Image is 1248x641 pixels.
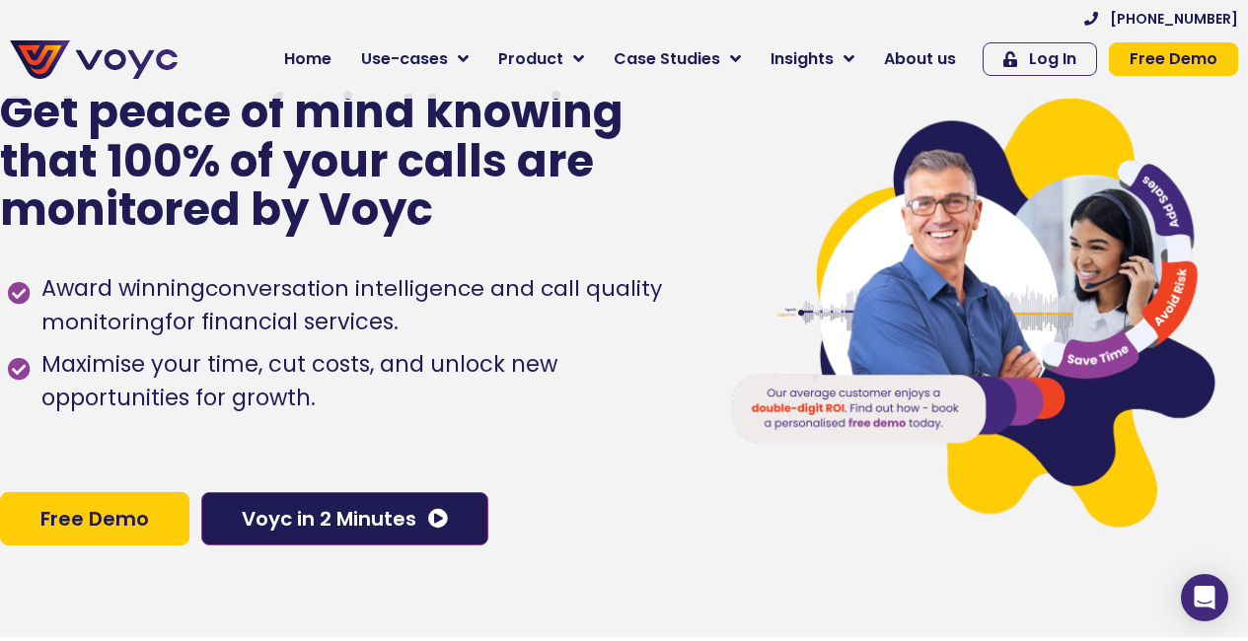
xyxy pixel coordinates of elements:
a: [PHONE_NUMBER] [1084,12,1238,26]
span: Insights [771,47,834,71]
span: Home [284,47,331,71]
a: Voyc in 2 Minutes [201,492,488,545]
span: Use-cases [361,47,448,71]
a: Case Studies [599,39,756,79]
span: Maximise your time, cut costs, and unlock new opportunities for growth. [37,348,692,415]
h1: conversation intelligence and call quality monitoring [41,273,662,337]
a: Log In [983,42,1097,76]
a: Home [269,39,346,79]
a: Use-cases [346,39,483,79]
span: Voyc in 2 Minutes [242,509,416,529]
span: Award winning for financial services. [37,272,692,339]
span: Product [498,47,563,71]
a: Product [483,39,599,79]
span: Free Demo [1130,51,1217,67]
span: Case Studies [614,47,720,71]
span: Free Demo [40,509,149,529]
span: Log In [1029,51,1076,67]
span: [PHONE_NUMBER] [1110,12,1238,26]
img: voyc-full-logo [10,40,178,79]
a: Insights [756,39,869,79]
div: Open Intercom Messenger [1181,574,1228,621]
a: Free Demo [1109,42,1238,76]
span: About us [884,47,956,71]
a: About us [869,39,971,79]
